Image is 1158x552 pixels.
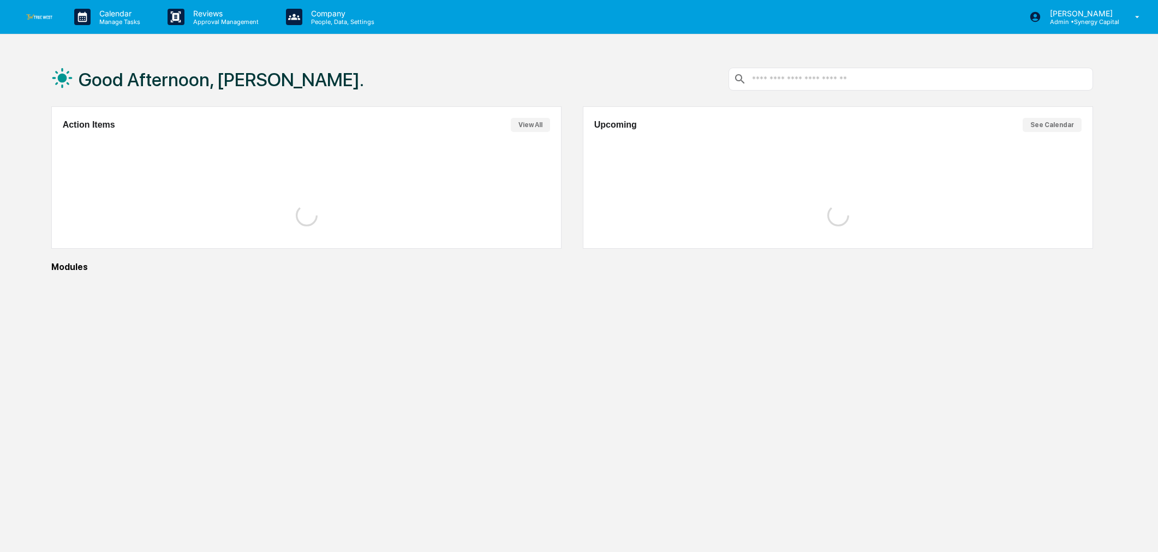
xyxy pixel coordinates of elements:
p: [PERSON_NAME] [1041,9,1119,18]
div: Modules [51,262,1094,272]
p: Manage Tasks [91,18,146,26]
button: View All [511,118,550,132]
p: People, Data, Settings [302,18,380,26]
p: Approval Management [184,18,264,26]
p: Admin • Synergy Capital [1041,18,1119,26]
p: Company [302,9,380,18]
h2: Action Items [63,120,115,130]
p: Calendar [91,9,146,18]
p: Reviews [184,9,264,18]
h1: Good Afternoon, [PERSON_NAME]. [79,69,364,91]
img: logo [26,14,52,19]
button: See Calendar [1023,118,1082,132]
h2: Upcoming [594,120,637,130]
